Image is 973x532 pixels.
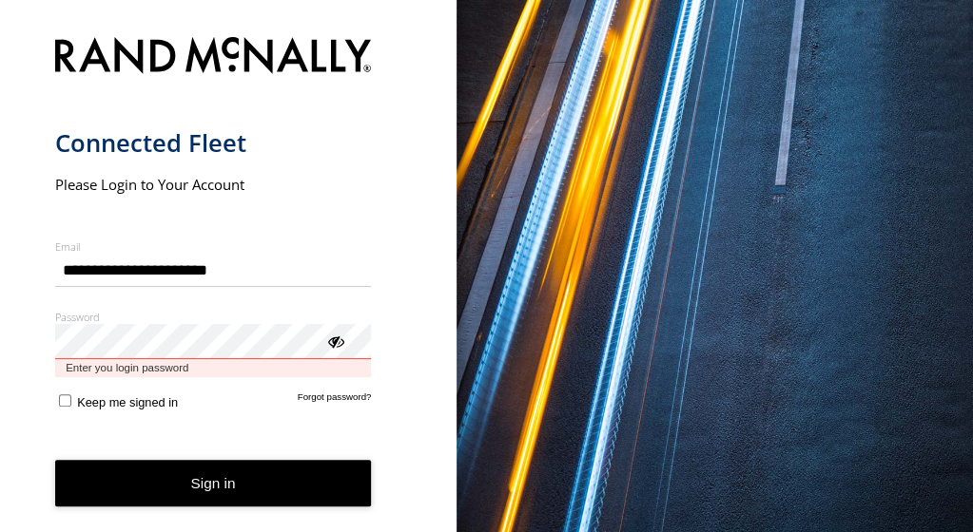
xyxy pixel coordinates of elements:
label: Password [55,310,372,324]
label: Email [55,239,372,254]
span: Keep me signed in [77,395,178,409]
span: Enter you login password [55,359,372,377]
h2: Please Login to Your Account [55,175,372,194]
button: Sign in [55,460,372,506]
div: ViewPassword [325,331,344,350]
a: Forgot password? [298,391,372,409]
img: Rand McNally [55,33,372,82]
input: Keep me signed in [59,394,71,407]
h1: Connected Fleet [55,127,372,159]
